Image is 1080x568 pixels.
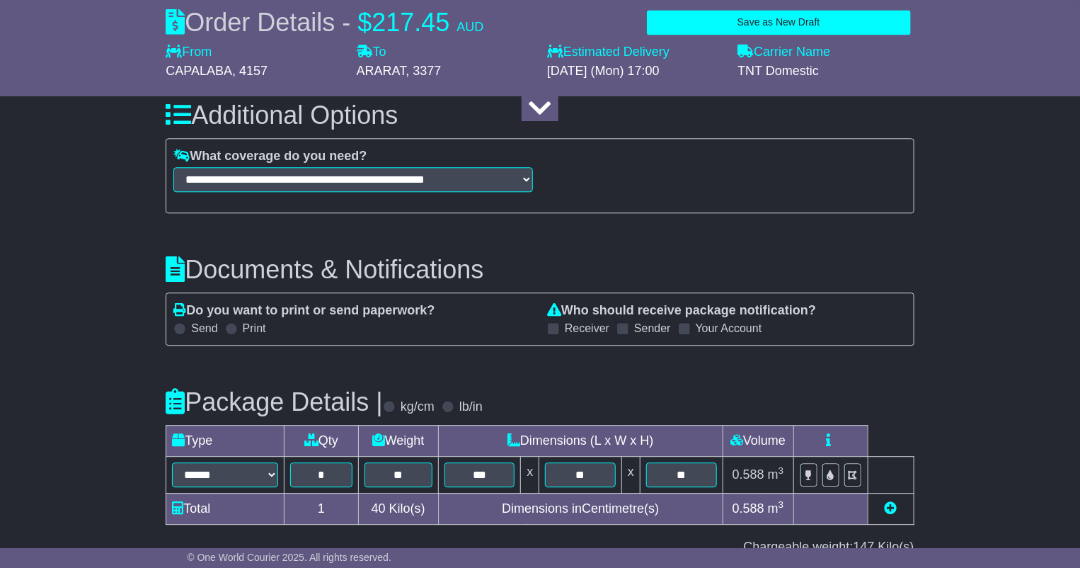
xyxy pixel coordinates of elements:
h3: Additional Options [166,101,914,130]
label: To [357,45,386,60]
label: Estimated Delivery [547,45,723,60]
span: 147 [854,540,875,554]
td: Kilo(s) [358,493,438,524]
span: © One World Courier 2025. All rights reserved. [187,552,391,563]
label: Print [243,322,266,335]
h3: Package Details | [166,388,383,416]
span: m [768,501,784,516]
h3: Documents & Notifications [166,256,914,284]
td: x [622,456,640,493]
div: [DATE] (Mon) 17:00 [547,64,723,79]
td: Qty [285,425,358,456]
button: Save as New Draft [647,10,911,35]
span: , 3377 [406,64,441,78]
td: Volume [723,425,793,456]
span: $ [357,8,372,37]
span: 0.588 [733,501,764,516]
span: 40 [372,501,386,516]
span: m [768,467,784,482]
label: Carrier Name [737,45,830,60]
label: Send [191,322,217,335]
label: Receiver [565,322,609,335]
sup: 3 [779,465,784,476]
span: 0.588 [733,467,764,482]
label: Sender [634,322,671,335]
span: , 4157 [232,64,268,78]
label: Your Account [696,322,762,335]
td: x [521,456,539,493]
div: TNT Domestic [737,64,914,79]
label: kg/cm [401,399,435,415]
label: lb/in [459,399,483,415]
td: Type [166,425,285,456]
td: Dimensions (L x W x H) [438,425,723,456]
div: Chargeable weight: Kilo(s) [166,540,914,555]
label: Who should receive package notification? [547,303,816,319]
td: Weight [358,425,438,456]
span: AUD [457,20,484,34]
div: Order Details - [166,7,483,38]
a: Add new item [885,501,897,516]
td: Dimensions in Centimetre(s) [438,493,723,524]
span: ARARAT [357,64,406,78]
td: Total [166,493,285,524]
span: CAPALABA [166,64,232,78]
label: Do you want to print or send paperwork? [173,303,435,319]
label: What coverage do you need? [173,149,367,164]
label: From [166,45,212,60]
span: 217.45 [372,8,449,37]
sup: 3 [779,499,784,510]
td: 1 [285,493,358,524]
